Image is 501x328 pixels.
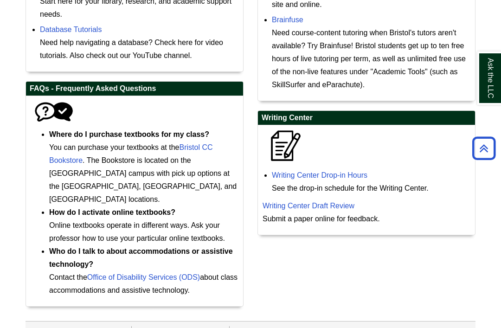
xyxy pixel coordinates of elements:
[272,182,470,195] div: See the drop-in schedule for the Writing Center.
[49,130,209,138] strong: Where do I purchase textbooks for my class?
[263,199,470,225] p: Submit a paper online for feedback.
[40,36,238,62] div: Need help navigating a database? Check here for video tutorials. Also check out our YouTube channel.
[263,202,354,210] a: Writing Center Draft Review
[49,130,237,203] span: You can purchase your textbooks at the . The Bookstore is located on the [GEOGRAPHIC_DATA] campus...
[49,247,233,268] strong: Who do I talk to about accommodations or assistive technology?
[272,26,470,91] div: Need course-content tutoring when Bristol's tutors aren't available? Try Brainfuse! Bristol stude...
[49,143,213,164] a: Bristol CC Bookstore
[87,273,200,281] a: Office of Disability Services (ODS)
[26,82,243,96] h2: FAQs - Frequently Asked Questions
[272,171,367,179] a: Writing Center Drop-in Hours
[272,16,303,24] a: Brainfuse
[469,142,499,154] a: Back to Top
[40,26,102,33] a: Database Tutorials
[49,208,225,242] span: Online textbooks operate in different ways. Ask your professor how to use your particular online ...
[258,111,475,125] h2: Writing Center
[49,247,238,294] span: Contact the about class accommodations and assistive technology.
[49,208,175,216] strong: How do I activate online textbooks?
